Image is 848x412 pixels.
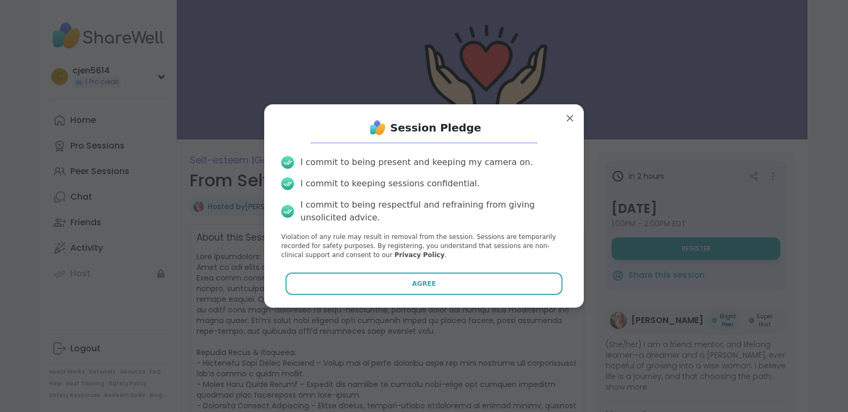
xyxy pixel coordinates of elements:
a: Privacy Policy [394,251,444,259]
div: I commit to being respectful and refraining from giving unsolicited advice. [300,199,567,224]
span: Agree [412,279,436,289]
img: ShareWell Logo [367,117,388,138]
div: I commit to being present and keeping my camera on. [300,156,533,169]
div: I commit to keeping sessions confidential. [300,177,480,190]
h1: Session Pledge [390,120,482,135]
p: Violation of any rule may result in removal from the session. Sessions are temporarily recorded f... [281,233,567,259]
button: Agree [286,273,563,295]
